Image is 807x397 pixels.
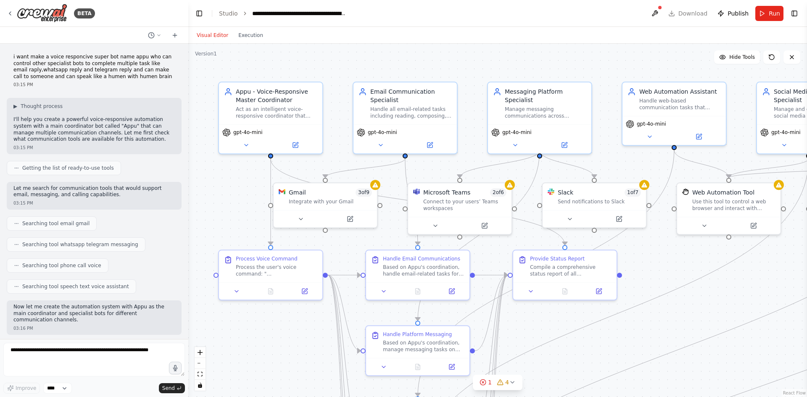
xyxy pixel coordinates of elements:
[401,158,422,245] g: Edge from 1734eaa5-0ae9-4c9c-8171-a785e1a49d9b to 09d1ceb5-d95f-4263-b338-1a02d5266f6c
[266,158,569,245] g: Edge from 28ac0b3b-ca7a-4443-82e5-c0b01d761dc0 to b55d0aaa-43c2-4f8b-b77c-534ac4de7fb9
[461,221,508,231] button: Open in side panel
[637,121,666,127] span: gpt-4o-mini
[289,198,372,205] div: Integrate with your Gmail
[162,385,175,392] span: Send
[400,286,436,296] button: No output available
[218,82,323,154] div: Appu - Voice-Responsive Master CoordinatorAct as an intelligent voice-responsive coordinator that...
[22,262,101,269] span: Searching tool phone call voice
[414,150,678,396] g: Edge from 17dd36e5-7641-40c1-ad3d-7f132f990853 to 7dac8f73-2458-45e8-b554-3b88bd42569a
[233,30,268,40] button: Execution
[595,214,643,224] button: Open in side panel
[236,255,298,262] div: Process Voice Command
[530,255,585,262] div: Provide Status Report
[584,286,613,296] button: Open in side panel
[769,9,780,18] span: Run
[400,362,436,372] button: No output available
[279,188,285,195] img: Gmail
[368,129,397,136] span: gpt-4o-mini
[193,8,205,19] button: Hide left sidebar
[326,214,374,224] button: Open in side panel
[195,369,206,380] button: fit view
[670,150,733,178] g: Edge from 17dd36e5-7641-40c1-ad3d-7f132f990853 to 42b7aa70-f356-492e-824a-a477d58b2eb6
[383,339,464,353] div: Based on Appu's coordination, manage messaging tasks on Teams or Slack platforms. Send direct mes...
[169,362,182,374] button: Click to speak your automation idea
[755,6,783,21] button: Run
[622,82,727,146] div: Web Automation AssistantHandle web-based communication tasks that require browser interaction, in...
[13,54,175,80] p: i want make a voice responcive super bot name appu who can control other specialist bots to compl...
[383,331,452,338] div: Handle Platform Messaging
[487,82,592,154] div: Messaging Platform SpecialistManage messaging communications across platforms like Teams and Slac...
[195,50,217,57] div: Version 1
[383,255,460,262] div: Handle Email Communications
[502,129,532,136] span: gpt-4o-mini
[423,198,506,212] div: Connect to your users’ Teams workspaces
[625,188,641,197] span: Number of enabled actions
[558,198,641,205] div: Send notifications to Slack
[714,50,760,64] button: Hide Tools
[195,347,206,358] button: zoom in
[729,54,755,60] span: Hide Tools
[253,286,289,296] button: No output available
[17,4,67,23] img: Logo
[13,103,63,110] button: ▶Thought process
[414,150,544,321] g: Edge from e86defd9-6ba7-4678-96a8-94f166bec105 to 4d08ad00-d083-48c1-bcaf-e4a2c7284c9c
[423,188,470,197] div: Microsoft Teams
[505,106,586,119] div: Manage messaging communications across platforms like Teams and Slack. Send direct messages, part...
[473,375,522,390] button: 14
[22,283,129,290] span: Searching tool speech text voice assistant
[159,383,185,393] button: Send
[547,286,583,296] button: No output available
[328,271,361,279] g: Edge from 66123555-b675-4b16-b087-1189eaa0cf98 to 09d1ceb5-d95f-4263-b338-1a02d5266f6c
[407,182,512,235] div: Microsoft TeamsMicrosoft Teams2of6Connect to your users’ Teams workspaces
[236,264,317,277] div: Process the user's voice command: "{user_voice_command}". Analyze the intent, identify what type ...
[195,347,206,391] div: React Flow controls
[266,158,275,245] g: Edge from 28ac0b3b-ca7a-4443-82e5-c0b01d761dc0 to 66123555-b675-4b16-b087-1189eaa0cf98
[413,188,420,195] img: Microsoft Teams
[542,182,647,228] div: SlackSlack1of7Send notifications to Slack
[730,221,777,231] button: Open in side panel
[475,271,508,355] g: Edge from 4d08ad00-d083-48c1-bcaf-e4a2c7284c9c to b55d0aaa-43c2-4f8b-b77c-534ac4de7fb9
[289,188,306,197] div: Gmail
[13,82,175,88] div: 03:15 PM
[236,87,317,104] div: Appu - Voice-Responsive Master Coordinator
[682,188,689,195] img: StagehandTool
[233,129,263,136] span: gpt-4o-mini
[512,250,617,300] div: Provide Status ReportCompile a comprehensive status report of all communication tasks completed b...
[195,380,206,391] button: toggle interactivity
[218,250,323,300] div: Process Voice CommandProcess the user's voice command: "{user_voice_command}". Analyze the intent...
[789,8,800,19] button: Show right sidebar
[13,185,175,198] p: Let me search for communication tools that would support email, messaging, and calling capabilities.
[22,220,90,227] span: Searching tool email gmail
[783,391,806,395] a: React Flow attribution
[219,9,347,18] nav: breadcrumb
[328,271,361,355] g: Edge from 66123555-b675-4b16-b087-1189eaa0cf98 to 4d08ad00-d083-48c1-bcaf-e4a2c7284c9c
[21,103,63,110] span: Thought process
[675,131,723,142] button: Open in side panel
[692,198,775,212] div: Use this tool to control a web browser and interact with websites using natural language. Capabil...
[168,30,182,40] button: Start a new chat
[290,286,319,296] button: Open in side panel
[406,140,454,150] button: Open in side panel
[383,264,464,277] div: Based on Appu's coordination, handle email-related tasks for {email_address}. This may include: s...
[3,383,40,394] button: Improve
[437,286,466,296] button: Open in side panel
[192,30,233,40] button: Visual Editor
[273,182,378,228] div: GmailGmail3of9Integrate with your Gmail
[505,87,586,104] div: Messaging Platform Specialist
[219,10,238,17] a: Studio
[505,378,509,386] span: 4
[195,358,206,369] button: zoom out
[475,271,508,279] g: Edge from 09d1ceb5-d95f-4263-b338-1a02d5266f6c to b55d0aaa-43c2-4f8b-b77c-534ac4de7fb9
[535,150,599,178] g: Edge from e86defd9-6ba7-4678-96a8-94f166bec105 to c47635a4-99f3-4632-b467-d47c22ecec33
[714,6,752,21] button: Publish
[771,129,801,136] span: gpt-4o-mini
[272,140,319,150] button: Open in side panel
[22,165,114,171] span: Getting the list of ready-to-use tools
[13,200,175,206] div: 03:15 PM
[692,188,754,197] div: Web Automation Tool
[548,188,554,195] img: Slack
[353,82,458,154] div: Email Communication SpecialistHandle all email-related tasks including reading, composing, and se...
[488,378,492,386] span: 1
[370,106,452,119] div: Handle all email-related tasks including reading, composing, and sending email replies. Process i...
[490,188,506,197] span: Number of enabled actions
